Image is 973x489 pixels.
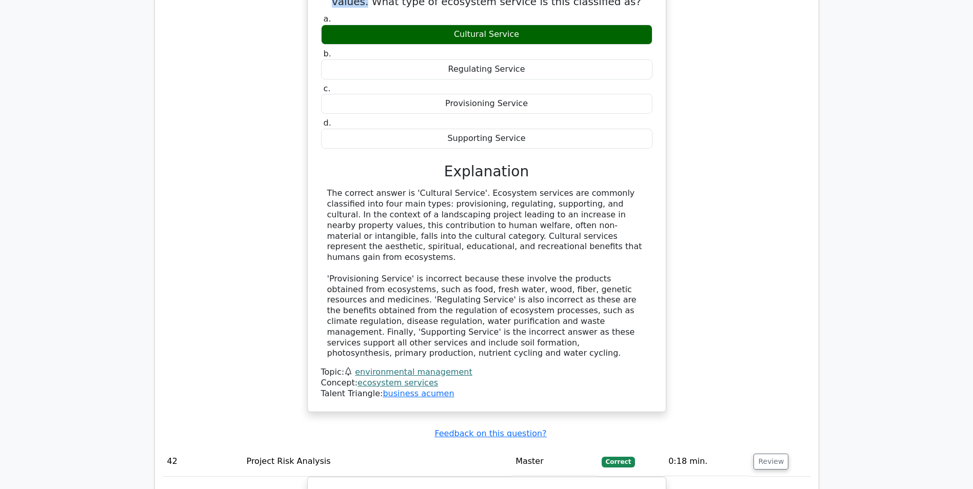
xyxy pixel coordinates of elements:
span: d. [324,118,331,128]
div: Talent Triangle: [321,367,652,399]
div: Concept: [321,378,652,389]
span: Correct [602,457,635,467]
div: Topic: [321,367,652,378]
td: Master [511,447,598,476]
div: The correct answer is 'Cultural Service'. Ecosystem services are commonly classified into four ma... [327,188,646,359]
a: business acumen [383,389,454,398]
a: ecosystem services [358,378,438,388]
button: Review [753,454,788,470]
span: b. [324,49,331,58]
a: Feedback on this question? [434,429,546,438]
td: 42 [163,447,243,476]
td: Project Risk Analysis [243,447,512,476]
div: Provisioning Service [321,94,652,114]
span: a. [324,14,331,24]
span: c. [324,84,331,93]
div: Cultural Service [321,25,652,45]
td: 0:18 min. [664,447,749,476]
div: Regulating Service [321,59,652,79]
a: environmental management [355,367,472,377]
div: Supporting Service [321,129,652,149]
h3: Explanation [327,163,646,180]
